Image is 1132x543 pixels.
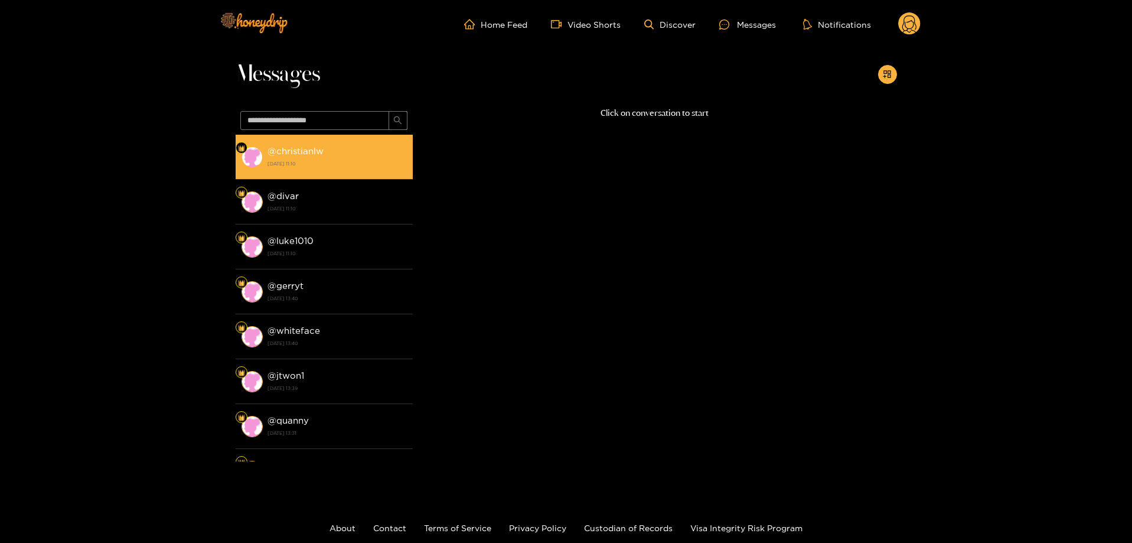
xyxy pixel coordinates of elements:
[242,371,263,392] img: conversation
[551,19,567,30] span: video-camera
[883,70,892,80] span: appstore-add
[267,248,407,259] strong: [DATE] 11:10
[464,19,481,30] span: home
[267,338,407,349] strong: [DATE] 13:40
[330,524,355,532] a: About
[267,191,299,201] strong: @ divar
[267,281,304,291] strong: @ gerryt
[242,326,263,347] img: conversation
[238,414,245,421] img: Fan Level
[690,524,802,532] a: Visa Integrity Risk Program
[878,65,897,84] button: appstore-add
[238,369,245,376] img: Fan Level
[238,145,245,152] img: Fan Level
[238,459,245,466] img: Fan Level
[267,428,407,438] strong: [DATE] 13:31
[242,191,263,213] img: conversation
[551,19,621,30] a: Video Shorts
[267,383,407,394] strong: [DATE] 13:39
[800,18,875,30] button: Notifications
[267,370,304,381] strong: @ jtwon1
[267,415,309,425] strong: @ quanny
[413,106,897,120] p: Click on conversation to start
[267,158,407,169] strong: [DATE] 11:10
[267,146,324,156] strong: @ christianlw
[242,236,263,258] img: conversation
[236,60,320,89] span: Messages
[242,416,263,437] img: conversation
[719,18,776,31] div: Messages
[584,524,673,532] a: Custodian of Records
[238,324,245,331] img: Fan Level
[393,116,402,126] span: search
[373,524,406,532] a: Contact
[242,147,263,168] img: conversation
[267,460,354,470] strong: @ popcornplayer08
[267,203,407,214] strong: [DATE] 11:10
[389,111,407,130] button: search
[238,235,245,242] img: Fan Level
[267,326,320,336] strong: @ whiteface
[464,19,527,30] a: Home Feed
[267,293,407,304] strong: [DATE] 13:40
[509,524,566,532] a: Privacy Policy
[267,236,314,246] strong: @ luke1010
[242,281,263,303] img: conversation
[238,279,245,287] img: Fan Level
[644,19,696,30] a: Discover
[424,524,491,532] a: Terms of Service
[242,461,263,482] img: conversation
[238,190,245,197] img: Fan Level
